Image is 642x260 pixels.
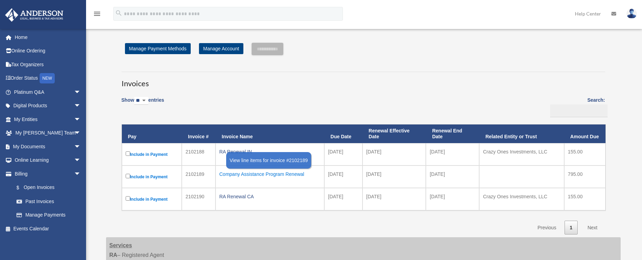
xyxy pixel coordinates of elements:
a: Home [5,30,91,44]
span: arrow_drop_down [74,112,88,127]
a: My Documentsarrow_drop_down [5,140,91,153]
img: User Pic [627,9,637,19]
input: Include in Payment [126,151,130,156]
span: arrow_drop_down [74,167,88,181]
span: arrow_drop_down [74,140,88,154]
td: [DATE] [324,143,362,166]
th: Renewal Effective Date: activate to sort column ascending [362,124,426,143]
a: Tax Organizers [5,58,91,71]
strong: RA [109,252,117,258]
label: Include in Payment [126,172,178,181]
div: Company Assistance Program Renewal [219,169,320,179]
div: NEW [40,73,55,83]
td: 795.00 [564,166,606,188]
img: Anderson Advisors Platinum Portal [3,8,65,22]
a: My Entitiesarrow_drop_down [5,112,91,126]
a: Previous [532,221,561,235]
a: Manage Payments [10,208,88,222]
span: $ [20,183,24,192]
a: Manage Payment Methods [125,43,191,54]
a: Manage Account [199,43,243,54]
select: Showentries [134,97,148,105]
i: search [115,9,123,17]
td: Crazy Ones Investments, LLC [479,143,564,166]
td: [DATE] [324,188,362,210]
a: Digital Productsarrow_drop_down [5,99,91,113]
th: Related Entity or Trust: activate to sort column ascending [479,124,564,143]
a: Billingarrow_drop_down [5,167,88,181]
a: 1 [565,221,578,235]
th: Invoice #: activate to sort column ascending [182,124,215,143]
a: Past Invoices [10,194,88,208]
span: arrow_drop_down [74,99,88,113]
a: Online Ordering [5,44,91,58]
th: Amount Due: activate to sort column ascending [564,124,606,143]
input: Include in Payment [126,196,130,201]
td: 2102190 [182,188,215,210]
td: Crazy Ones Investments, LLC [479,188,564,210]
td: [DATE] [426,166,479,188]
th: Invoice Name: activate to sort column ascending [215,124,324,143]
td: [DATE] [324,166,362,188]
td: 2102188 [182,143,215,166]
td: [DATE] [362,143,426,166]
div: RA Renewal CA [219,192,320,201]
a: Online Learningarrow_drop_down [5,153,91,167]
h3: Invoices [122,72,605,89]
td: 2102189 [182,166,215,188]
strong: Services [109,242,132,248]
a: Events Calendar [5,222,91,236]
a: My [PERSON_NAME] Teamarrow_drop_down [5,126,91,140]
a: Platinum Q&Aarrow_drop_down [5,85,91,99]
a: Order StatusNEW [5,71,91,86]
span: arrow_drop_down [74,126,88,140]
label: Include in Payment [126,150,178,159]
td: [DATE] [362,188,426,210]
td: 155.00 [564,143,606,166]
td: [DATE] [362,166,426,188]
th: Pay: activate to sort column descending [122,124,182,143]
th: Renewal End Date: activate to sort column ascending [426,124,479,143]
a: $Open Invoices [10,181,84,195]
a: Next [582,221,603,235]
a: menu [93,12,101,18]
td: 155.00 [564,188,606,210]
input: Include in Payment [126,174,130,178]
span: arrow_drop_down [74,85,88,99]
input: Search: [550,104,608,118]
label: Include in Payment [126,195,178,203]
label: Search: [548,96,605,117]
td: [DATE] [426,143,479,166]
label: Show entries [122,96,164,112]
i: menu [93,10,101,18]
th: Due Date: activate to sort column ascending [324,124,362,143]
td: [DATE] [426,188,479,210]
div: RA Renewal IN [219,147,320,157]
span: arrow_drop_down [74,153,88,168]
